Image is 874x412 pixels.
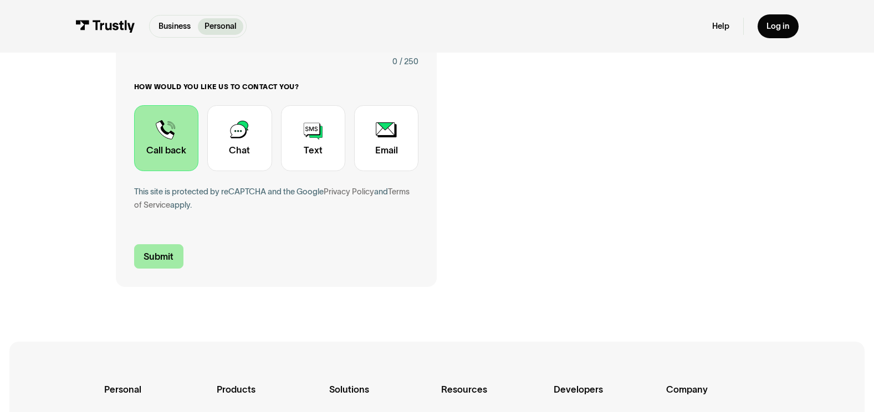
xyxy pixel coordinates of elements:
[554,382,657,411] div: Developers
[75,20,135,33] img: Trustly Logo
[758,14,799,39] a: Log in
[205,20,237,33] p: Personal
[766,21,789,32] div: Log in
[712,21,729,32] a: Help
[441,382,545,411] div: Resources
[329,382,433,411] div: Solutions
[392,55,397,69] div: 0
[324,187,374,196] a: Privacy Policy
[134,185,419,213] div: This site is protected by reCAPTCHA and the Google and apply.
[666,382,770,411] div: Company
[198,18,244,35] a: Personal
[152,18,198,35] a: Business
[400,55,418,69] div: / 250
[217,382,320,411] div: Products
[104,382,208,411] div: Personal
[159,20,191,33] p: Business
[134,83,419,92] label: How would you like us to contact you?
[134,244,183,268] input: Submit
